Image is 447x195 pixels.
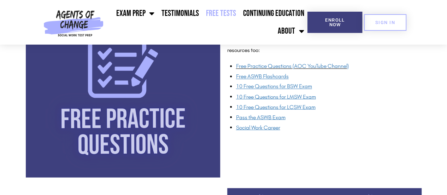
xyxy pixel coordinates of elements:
a: Free ASWB Flashcards [236,73,289,80]
a: SIGN IN [364,14,406,31]
span: Enroll Now [319,18,351,27]
span: Pass the ASWB Exam [236,114,286,120]
a: Free Practice Questions (AOC YouTube Channel) [236,63,349,69]
p: You can’t review too many practice questions, so we recommend checking out these resources too: [227,35,422,56]
a: Exam Prep [113,5,158,22]
a: Free Tests [202,5,240,22]
a: 10 Free Questions for BSW Exam [236,83,312,90]
a: 10 Free Questions for LMSW Exam [236,93,316,100]
a: Continuing Education [240,5,307,22]
nav: Menu [106,5,307,40]
a: Testimonials [158,5,202,22]
span: SIGN IN [375,20,395,25]
a: About [274,22,307,40]
a: Enroll Now [307,12,362,33]
a: Social Work Career [236,124,280,131]
a: 10 Free Questions for LCSW Exam [236,103,316,110]
a: Pass the ASWB Exam [236,114,287,120]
